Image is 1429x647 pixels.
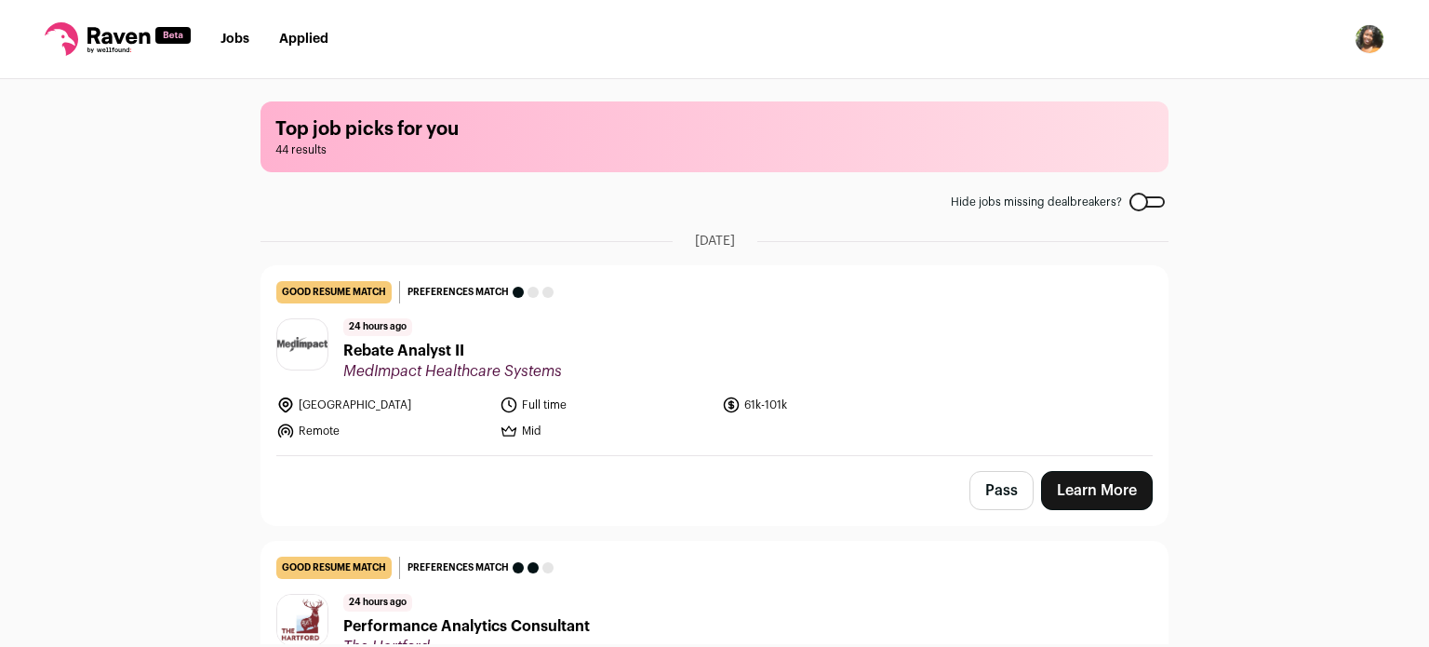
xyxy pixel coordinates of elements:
div: good resume match [276,281,392,303]
li: [GEOGRAPHIC_DATA] [276,396,488,414]
a: Learn More [1041,471,1153,510]
img: 17173030-medium_jpg [1355,24,1384,54]
span: Preferences match [407,559,509,577]
li: Mid [500,422,712,440]
span: Rebate Analyst II [343,340,562,362]
span: MedImpact Healthcare Systems [343,362,562,381]
a: Jobs [220,33,249,46]
a: Applied [279,33,328,46]
span: 24 hours ago [343,594,412,612]
span: Performance Analytics Consultant [343,615,590,638]
span: Preferences match [407,283,509,302]
span: 24 hours ago [343,318,412,336]
li: 61k-101k [722,396,934,414]
li: Full time [500,396,712,414]
span: Hide jobs missing dealbreakers? [951,195,1122,209]
div: good resume match [276,557,392,579]
a: good resume match Preferences match 24 hours ago Rebate Analyst II MedImpact Healthcare Systems [... [261,266,1168,455]
span: 44 results [275,142,1154,157]
img: 1c383d306a29ac9b3b871060c880aa54289b98404d4ca82431f4b4354f43bf6a [277,337,327,351]
h1: Top job picks for you [275,116,1154,142]
span: [DATE] [695,232,735,250]
button: Pass [969,471,1034,510]
button: Open dropdown [1355,24,1384,54]
img: 74be62612a2014b156983777a6ae6ff8b84916f922b81076b8914a3dd4286daf.jpg [277,595,327,645]
li: Remote [276,422,488,440]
